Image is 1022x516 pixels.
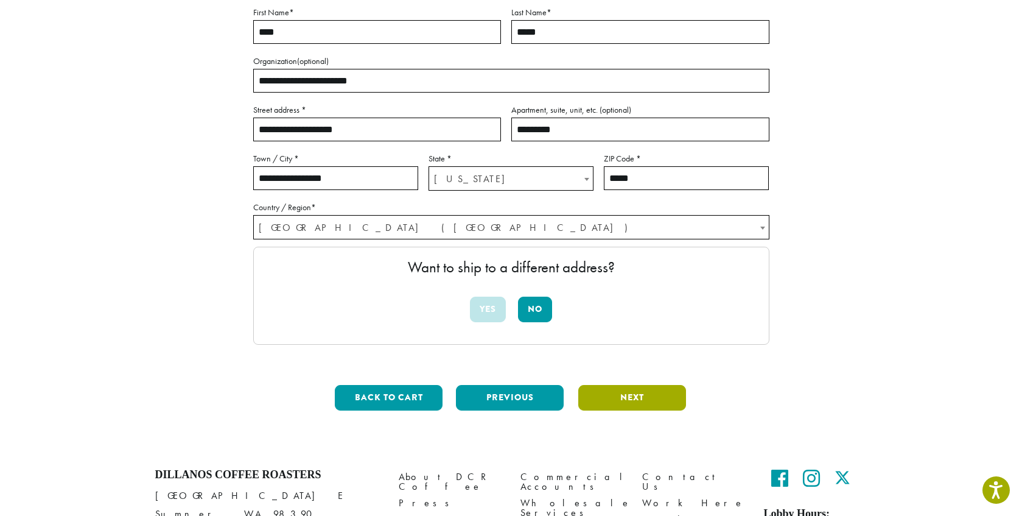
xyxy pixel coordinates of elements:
[429,151,593,166] label: State
[642,495,746,512] a: Work Here
[600,104,631,115] span: (optional)
[456,385,564,411] button: Previous
[520,468,624,495] a: Commercial Accounts
[578,385,686,411] button: Next
[155,468,380,482] h4: Dillanos Coffee Roasters
[518,297,552,322] button: No
[399,468,502,495] a: About DCR Coffee
[604,151,769,166] label: ZIP Code
[511,5,769,20] label: Last Name
[642,468,746,495] a: Contact Us
[335,385,443,411] button: Back to cart
[253,151,418,166] label: Town / City
[470,297,506,322] button: Yes
[399,495,502,512] a: Press
[253,215,769,239] span: Country / Region
[429,166,593,191] span: State
[253,5,501,20] label: First Name
[254,216,769,239] span: United States (US)
[511,102,769,118] label: Apartment, suite, unit, etc.
[429,167,593,191] span: Washington
[297,55,329,66] span: (optional)
[266,260,757,275] p: Want to ship to a different address?
[253,102,501,118] label: Street address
